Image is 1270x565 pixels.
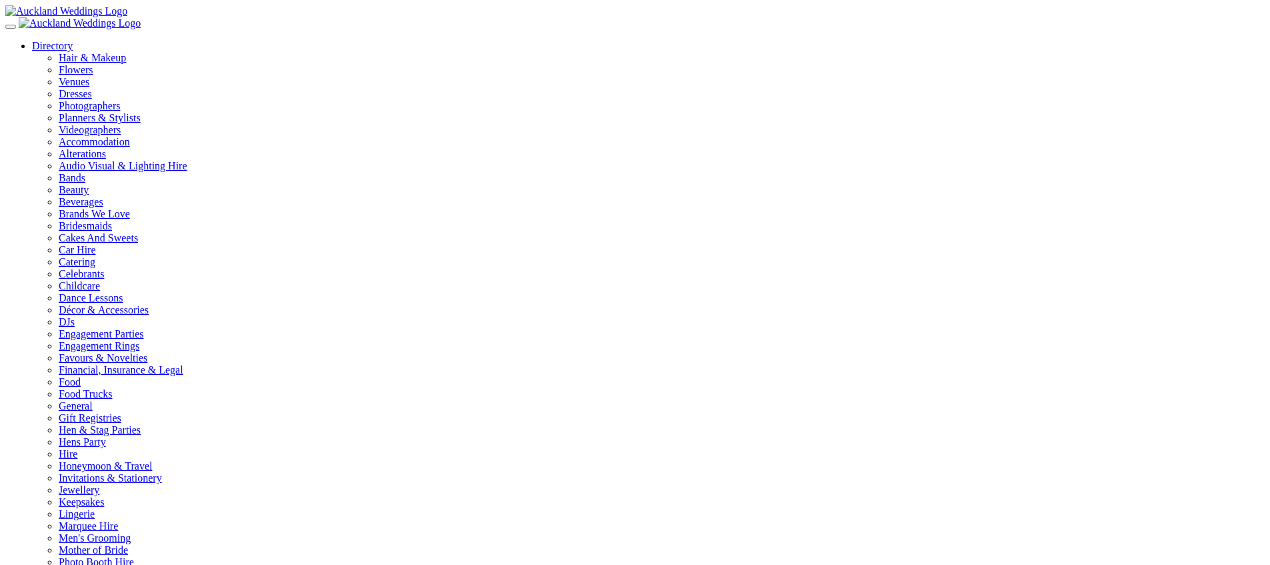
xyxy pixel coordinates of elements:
[59,316,75,328] a: DJs
[59,196,103,207] a: Beverages
[59,256,95,267] a: Catering
[59,136,130,147] a: Accommodation
[59,268,104,279] a: Celebrants
[59,484,99,496] a: Jewellery
[59,88,1265,100] a: Dresses
[59,100,1265,112] a: Photographers
[32,40,73,51] a: Directory
[59,544,128,556] a: Mother of Bride
[59,352,147,364] a: Favours & Novelties
[59,172,85,183] a: Bands
[19,17,141,29] img: Auckland Weddings Logo
[59,400,93,412] a: General
[59,244,96,255] a: Car Hire
[59,412,121,424] a: Gift Registries
[59,52,1265,64] a: Hair & Makeup
[59,220,112,231] a: Bridesmaids
[59,160,187,171] a: Audio Visual & Lighting Hire
[59,364,183,376] a: Financial, Insurance & Legal
[5,5,127,17] img: Auckland Weddings Logo
[59,340,139,352] a: Engagement Rings
[59,532,131,544] a: Men's Grooming
[59,76,1265,88] a: Venues
[59,436,106,448] a: Hens Party
[59,520,118,532] a: Marquee Hire
[59,112,1265,124] a: Planners & Stylists
[59,388,112,400] a: Food Trucks
[59,376,81,388] a: Food
[59,460,152,472] a: Honeymoon & Travel
[59,184,89,195] a: Beauty
[59,472,162,484] a: Invitations & Stationery
[59,328,144,340] a: Engagement Parties
[59,424,141,436] a: Hen & Stag Parties
[5,25,16,29] button: Menu
[59,508,95,520] a: Lingerie
[59,496,104,508] a: Keepsakes
[59,148,106,159] a: Alterations
[59,292,123,304] a: Dance Lessons
[59,208,130,219] a: Brands We Love
[59,448,77,460] a: Hire
[59,124,1265,136] a: Videographers
[59,280,100,292] a: Childcare
[59,232,138,243] a: Cakes And Sweets
[59,64,1265,76] a: Flowers
[59,304,149,316] a: Décor & Accessories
